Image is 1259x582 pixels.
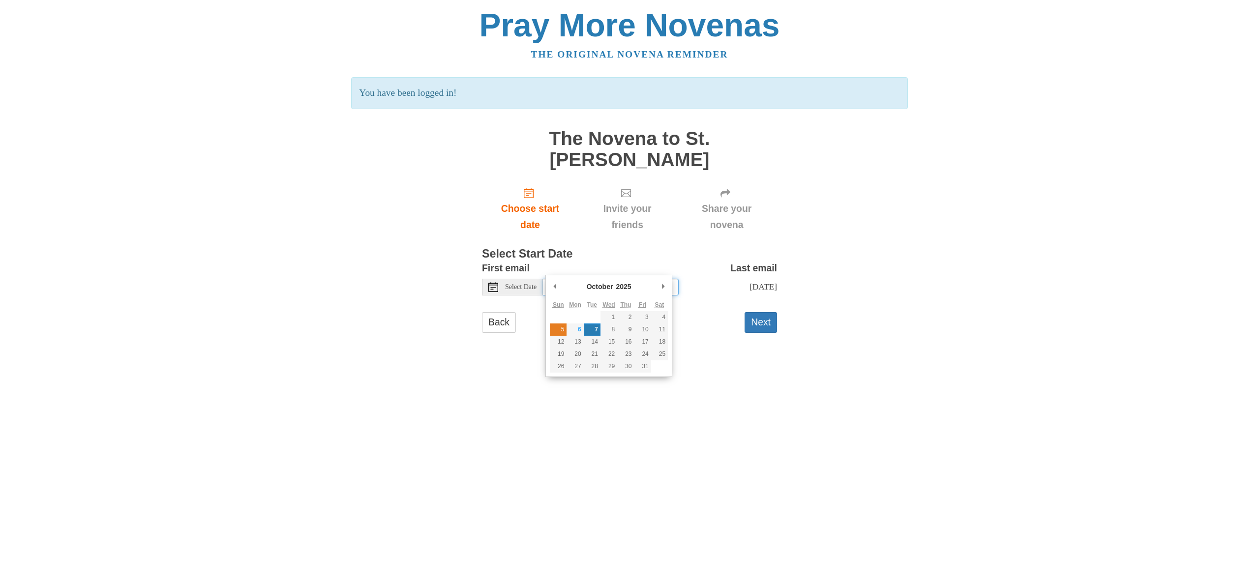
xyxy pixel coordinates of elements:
button: Next Month [658,279,668,294]
span: [DATE] [749,282,777,291]
abbr: Monday [569,301,581,308]
div: October [585,279,615,294]
button: 16 [617,336,634,348]
button: 7 [584,323,600,336]
abbr: Saturday [655,301,664,308]
button: 8 [600,323,617,336]
button: 28 [584,360,600,373]
abbr: Friday [639,301,646,308]
button: 12 [550,336,567,348]
label: Last email [730,260,777,276]
button: 4 [651,311,668,323]
span: Share your novena [686,201,767,233]
div: Click "Next" to confirm your start date first. [676,180,777,238]
div: Click "Next" to confirm your start date first. [578,180,676,238]
button: Next [745,312,777,332]
a: The original novena reminder [531,49,728,59]
button: 29 [600,360,617,373]
button: 6 [567,323,583,336]
button: 17 [634,336,651,348]
button: 25 [651,348,668,360]
button: 13 [567,336,583,348]
div: 2025 [614,279,632,294]
button: 26 [550,360,567,373]
abbr: Thursday [620,301,631,308]
button: 27 [567,360,583,373]
button: 20 [567,348,583,360]
span: Choose start date [492,201,569,233]
button: 9 [617,323,634,336]
button: 5 [550,323,567,336]
button: 14 [584,336,600,348]
abbr: Wednesday [603,301,615,308]
h1: The Novena to St. [PERSON_NAME] [482,128,777,170]
a: Back [482,312,516,332]
button: 30 [617,360,634,373]
button: 3 [634,311,651,323]
label: First email [482,260,530,276]
button: Previous Month [550,279,560,294]
button: 15 [600,336,617,348]
button: 22 [600,348,617,360]
button: 2 [617,311,634,323]
button: 31 [634,360,651,373]
button: 18 [651,336,668,348]
button: 11 [651,323,668,336]
button: 19 [550,348,567,360]
button: 24 [634,348,651,360]
span: Select Date [505,284,537,291]
abbr: Tuesday [587,301,597,308]
input: Use the arrow keys to pick a date [543,279,679,295]
button: 10 [634,323,651,336]
button: 23 [617,348,634,360]
button: 21 [584,348,600,360]
p: You have been logged in! [351,77,907,109]
abbr: Sunday [553,301,564,308]
a: Pray More Novenas [480,7,780,43]
h3: Select Start Date [482,248,777,261]
span: Invite your friends [588,201,666,233]
a: Choose start date [482,180,578,238]
button: 1 [600,311,617,323]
